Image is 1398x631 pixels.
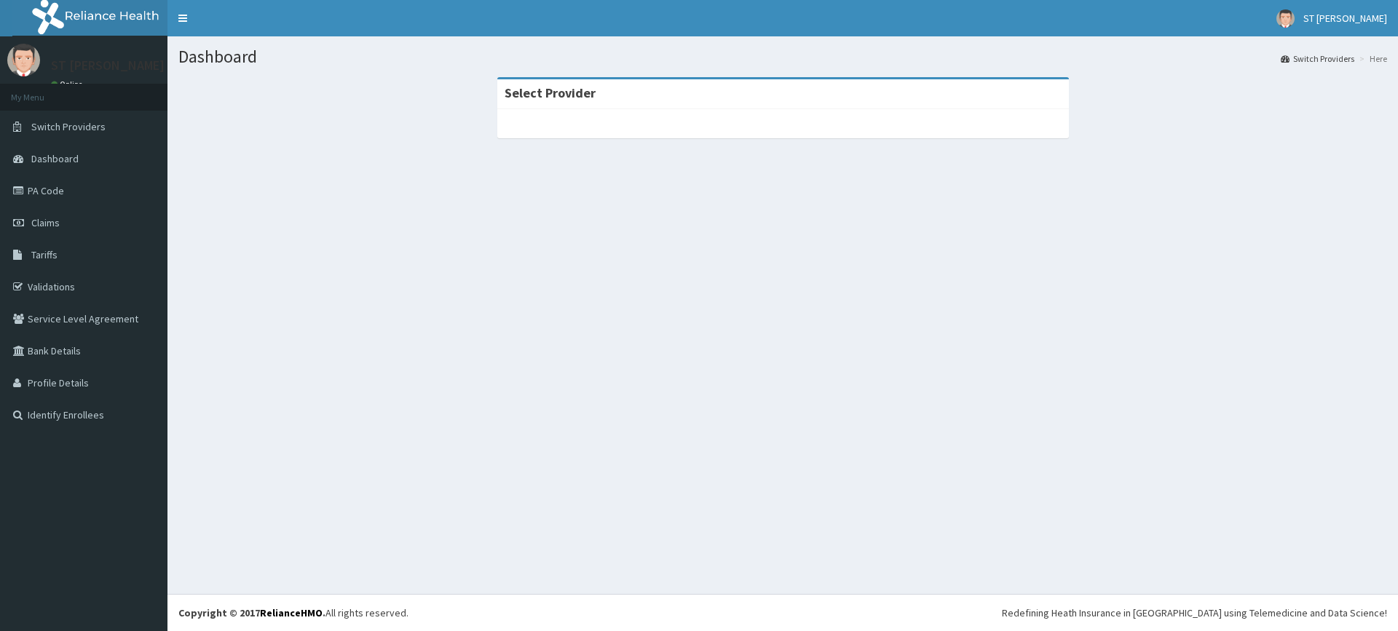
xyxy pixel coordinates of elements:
[31,248,58,261] span: Tariffs
[31,152,79,165] span: Dashboard
[31,216,60,229] span: Claims
[505,84,596,101] strong: Select Provider
[51,79,86,90] a: Online
[1303,12,1387,25] span: ST [PERSON_NAME]
[7,44,40,76] img: User Image
[1356,52,1387,65] li: Here
[260,606,323,619] a: RelianceHMO
[167,594,1398,631] footer: All rights reserved.
[178,606,325,619] strong: Copyright © 2017 .
[178,47,1387,66] h1: Dashboard
[51,59,165,72] p: ST [PERSON_NAME]
[31,120,106,133] span: Switch Providers
[1281,52,1354,65] a: Switch Providers
[1002,606,1387,620] div: Redefining Heath Insurance in [GEOGRAPHIC_DATA] using Telemedicine and Data Science!
[1276,9,1295,28] img: User Image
